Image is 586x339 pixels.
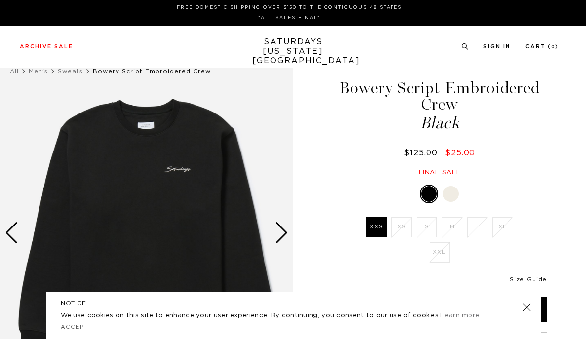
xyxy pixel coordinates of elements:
[252,38,334,66] a: SATURDAYS[US_STATE][GEOGRAPHIC_DATA]
[24,14,555,22] p: *ALL SALES FINAL*
[20,44,73,49] a: Archive Sale
[483,44,510,49] a: Sign In
[404,149,442,157] del: $125.00
[331,168,548,177] div: Final sale
[61,299,526,308] h5: NOTICE
[29,68,48,74] a: Men's
[445,149,475,157] span: $25.00
[525,44,559,49] a: Cart (0)
[61,311,491,321] p: We use cookies on this site to enhance your user experience. By continuing, you consent to our us...
[551,45,555,49] small: 0
[58,68,83,74] a: Sweats
[10,68,19,74] a: All
[93,68,211,74] span: Bowery Script Embroidered Crew
[24,4,555,11] p: FREE DOMESTIC SHIPPING OVER $150 TO THE CONTIGUOUS 48 STATES
[275,222,288,244] div: Next slide
[440,312,479,319] a: Learn more
[61,324,89,330] a: Accept
[5,222,18,244] div: Previous slide
[331,115,548,131] span: Black
[510,276,547,282] a: Size Guide
[331,80,548,131] h1: Bowery Script Embroidered Crew
[366,217,387,237] label: XXS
